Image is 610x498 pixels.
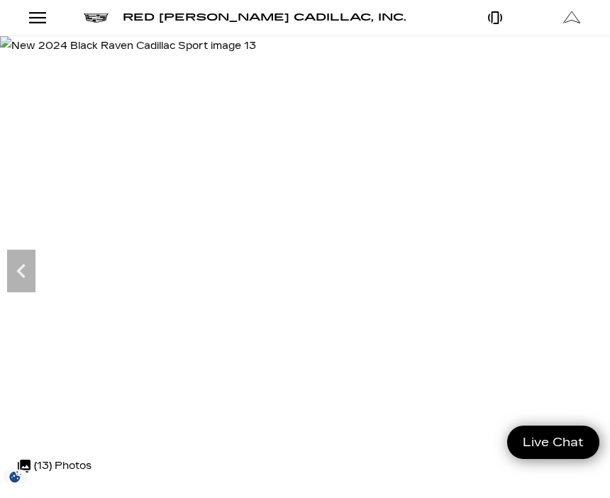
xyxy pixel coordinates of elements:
[123,11,406,23] span: Red [PERSON_NAME] Cadillac, Inc.
[123,8,406,28] a: Red [PERSON_NAME] Cadillac, Inc.
[516,434,591,450] span: Live Chat
[11,449,99,483] div: (13) Photos
[507,426,599,459] a: Live Chat
[84,13,109,23] img: Cadillac logo
[7,250,35,292] div: Previous
[84,8,109,28] a: Cadillac logo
